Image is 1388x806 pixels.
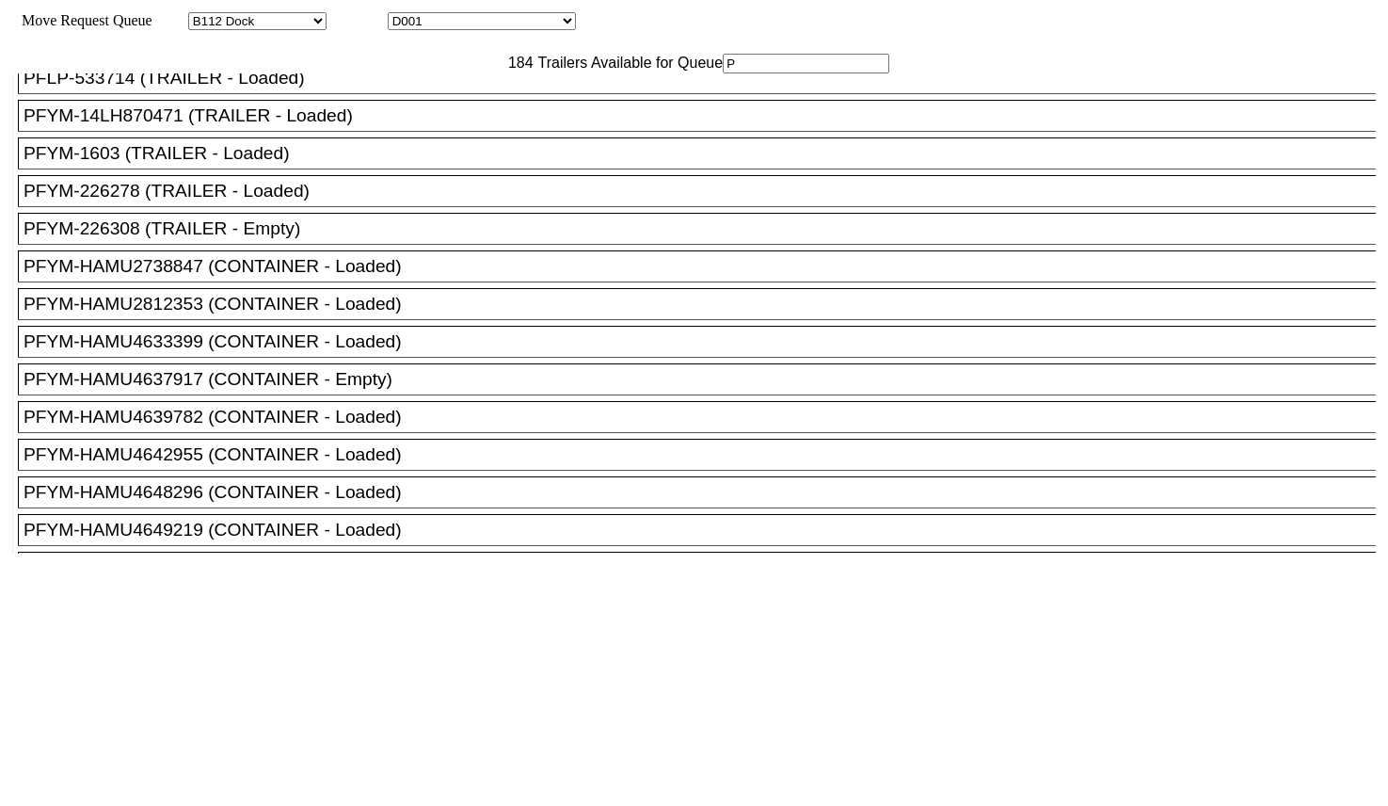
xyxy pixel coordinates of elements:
span: 184 [499,55,534,71]
div: PFYM-1603 (TRAILER - Loaded) [24,143,1387,164]
div: PFYM-HAMU4648296 (CONTAINER - Loaded) [24,482,1387,503]
input: Filter Available Trailers [723,54,889,73]
div: PFYM-HAMU4633399 (CONTAINER - Loaded) [24,331,1387,352]
div: PFYM-HAMU2812353 (CONTAINER - Loaded) [24,294,1387,314]
div: PFYM-14LH870471 (TRAILER - Loaded) [24,105,1387,126]
span: Move Request Queue [12,12,152,28]
span: Trailers Available for Queue [534,55,724,71]
div: PFYM-HAMU4649219 (CONTAINER - Loaded) [24,520,1387,540]
span: Location [330,12,384,28]
div: PFYM-HAMU4637917 (CONTAINER - Empty) [24,369,1387,390]
div: PFYM-HAMU4642955 (CONTAINER - Loaded) [24,444,1387,465]
div: PFYM-226308 (TRAILER - Empty) [24,218,1387,239]
div: PFLP-533714 (TRAILER - Loaded) [24,68,1387,89]
div: PFYM-226278 (TRAILER - Loaded) [24,181,1387,201]
div: PFYM-HAMU2738847 (CONTAINER - Loaded) [24,256,1387,277]
span: Area [155,12,184,28]
div: PFYM-HAMU4639782 (CONTAINER - Loaded) [24,407,1387,427]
